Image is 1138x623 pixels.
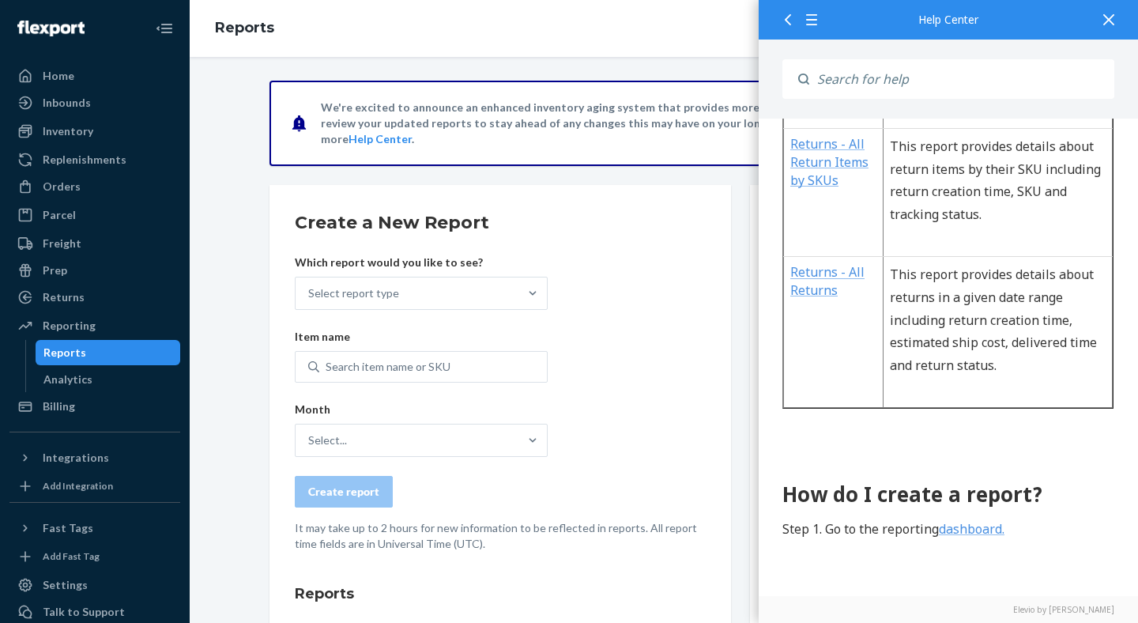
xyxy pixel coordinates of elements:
[308,484,379,500] div: Create report
[326,359,450,375] div: Search item name or SKU
[43,289,85,305] div: Returns
[9,285,180,310] a: Returns
[9,90,180,115] a: Inbounds
[9,202,180,228] a: Parcel
[202,6,287,51] ol: breadcrumbs
[32,391,92,480] a: Reserve Storage - Orders & Transfers with SKUs
[295,583,706,604] h3: Reports
[43,549,100,563] div: Add Fast Tag
[295,255,548,270] p: Which report would you like to see?
[32,564,110,618] a: Returns - All Return Items by SKUs
[9,174,180,199] a: Orders
[17,21,85,36] img: Flexport logo
[149,13,180,44] button: Close Navigation
[9,119,180,144] a: Inventory
[43,207,76,223] div: Parcel
[349,132,412,145] a: Help Center
[9,394,180,419] a: Billing
[43,262,67,278] div: Prep
[9,313,180,338] a: Reporting
[36,367,181,392] a: Analytics
[295,476,393,508] button: Create report
[295,402,548,417] p: Month
[43,179,81,194] div: Orders
[295,520,706,552] p: It may take up to 2 hours for new information to be reflected in reports. All report time fields ...
[782,604,1114,615] a: Elevio by [PERSON_NAME]
[308,285,399,301] div: Select report type
[43,577,88,593] div: Settings
[131,393,347,524] span: T
[9,231,180,256] a: Freight
[24,104,356,135] h1: Available Reports
[43,345,86,361] div: Reports
[131,395,347,523] span: his report contains information about all outbounds from Reserve Storage, inclusive of wholesale ...
[43,450,109,466] div: Integrations
[782,14,1114,25] div: Help Center
[43,398,75,414] div: Billing
[9,477,180,496] a: Add Integration
[24,32,356,85] div: 137 What reporting is available, and how do I use it?
[295,210,706,236] h2: Create a New Report
[9,445,180,470] button: Integrations
[9,63,180,89] a: Home
[43,318,96,334] div: Reporting
[43,152,126,168] div: Replenishments
[43,520,93,536] div: Fast Tags
[215,19,274,36] a: Reports
[9,572,180,598] a: Settings
[43,68,74,84] div: Home
[47,201,356,247] li: It may take up to 2 hours for new information to be reflected in reports.
[9,258,180,283] a: Prep
[9,515,180,541] button: Fast Tags
[308,432,347,448] div: Select...
[36,340,181,365] a: Reports
[809,59,1114,99] input: Search
[24,152,175,176] span: Important notes:
[9,547,180,566] a: Add Fast Tag
[295,329,548,345] p: Item name
[43,372,92,387] div: Analytics
[43,236,81,251] div: Freight
[9,147,180,172] a: Replenishments
[43,95,91,111] div: Inbounds
[43,123,93,139] div: Inventory
[321,100,1004,147] p: We're excited to announce an enhanced inventory aging system that provides more accurate insights...
[43,604,125,620] div: Talk to Support
[43,479,113,493] div: Add Integration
